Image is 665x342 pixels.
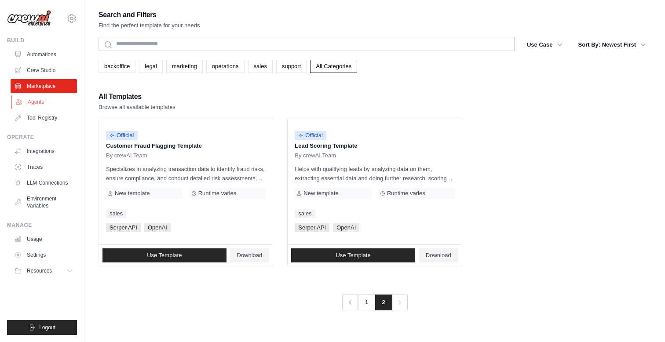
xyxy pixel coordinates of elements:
span: New template [115,190,150,197]
a: Tool Registry [11,111,77,125]
button: Logout [7,320,77,335]
h2: Search and Filters [99,9,200,21]
span: Use Template [147,252,182,259]
nav: Pagination [342,295,407,310]
a: sales [106,209,126,218]
span: Serper API [106,223,141,232]
p: Find the perfect template for your needs [99,21,200,30]
h2: All Templates [99,91,175,103]
a: Download [419,248,458,262]
button: Resources [11,264,77,278]
span: Official [106,131,138,140]
a: Download [230,248,270,262]
span: Download [237,252,263,259]
a: Usage [11,232,77,246]
span: Logout [39,324,55,331]
a: Integrations [11,144,77,158]
a: Use Template [291,248,415,262]
a: Traces [11,160,77,174]
a: backoffice [99,60,135,73]
span: New template [303,190,338,197]
span: Runtime varies [387,190,425,197]
a: Use Template [102,248,227,262]
a: operations [206,60,245,73]
a: sales [295,209,315,218]
a: sales [248,60,273,73]
p: Lead Scoring Template [295,142,454,150]
a: Agents [11,95,78,109]
button: Use Case [522,37,568,53]
p: Browse all available templates [99,103,175,112]
span: Runtime varies [198,190,237,197]
span: Serper API [295,223,329,232]
span: OpenAI [333,223,359,232]
div: Operate [7,134,77,141]
a: Marketplace [11,79,77,93]
span: Use Template [336,252,370,259]
a: Automations [11,47,77,62]
button: Sort By: Newest First [573,37,651,53]
span: 2 [375,295,392,310]
span: Download [426,252,451,259]
p: Specializes in analyzing transaction data to identify fraud risks, ensure compliance, and conduct... [106,164,266,183]
a: 1 [358,295,375,310]
span: By crewAI Team [295,152,336,159]
img: Logo [7,10,51,27]
p: Helps with qualifying leads by analyzing data on them, extracting essential data and doing furthe... [295,164,454,183]
a: Settings [11,248,77,262]
span: Official [295,131,326,140]
a: LLM Connections [11,176,77,190]
span: By crewAI Team [106,152,147,159]
span: OpenAI [144,223,171,232]
a: legal [139,60,162,73]
div: Build [7,37,77,44]
span: Resources [27,267,52,274]
a: All Categories [310,60,357,73]
div: Manage [7,222,77,229]
a: support [276,60,307,73]
a: marketing [166,60,203,73]
a: Environment Variables [11,192,77,213]
a: Crew Studio [11,63,77,77]
p: Customer Fraud Flagging Template [106,142,266,150]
